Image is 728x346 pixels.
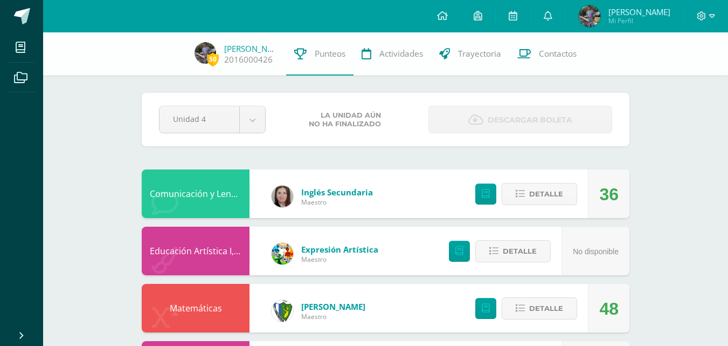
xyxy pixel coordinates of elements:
[475,240,551,262] button: Detalle
[173,106,226,132] span: Unidad 4
[599,284,619,333] div: 48
[502,183,577,205] button: Detalle
[301,198,373,207] span: Maestro
[488,107,572,133] span: Descargar boleta
[579,5,600,27] img: 07ac15f526a8d40e02b55d4bede13cd9.png
[379,48,423,59] span: Actividades
[272,243,293,264] img: 159e24a6ecedfdf8f489544946a573f0.png
[458,48,501,59] span: Trayectoria
[301,255,378,264] span: Maestro
[207,52,219,66] span: 50
[224,43,278,54] a: [PERSON_NAME]
[431,32,509,76] a: Trayectoria
[503,241,537,261] span: Detalle
[315,48,345,59] span: Punteos
[142,169,249,218] div: Comunicación y Lenguaje, Idioma Extranjero Inglés
[160,106,265,133] a: Unidad 4
[608,6,670,17] span: [PERSON_NAME]
[509,32,585,76] a: Contactos
[608,16,670,25] span: Mi Perfil
[224,54,273,65] a: 2016000426
[195,42,216,64] img: 07ac15f526a8d40e02b55d4bede13cd9.png
[529,298,563,318] span: Detalle
[301,312,365,321] span: Maestro
[573,247,619,256] span: No disponible
[272,300,293,322] img: d7d6d148f6dec277cbaab50fee73caa7.png
[529,184,563,204] span: Detalle
[272,186,293,207] img: 8af0450cf43d44e38c4a1497329761f3.png
[353,32,431,76] a: Actividades
[539,48,577,59] span: Contactos
[142,284,249,333] div: Matemáticas
[286,32,353,76] a: Punteos
[301,244,378,255] span: Expresión Artística
[301,187,373,198] span: Inglés Secundaria
[142,227,249,275] div: Educación Artística I, Música y Danza
[301,301,365,312] span: [PERSON_NAME]
[599,170,619,219] div: 36
[309,111,381,128] span: La unidad aún no ha finalizado
[502,297,577,320] button: Detalle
